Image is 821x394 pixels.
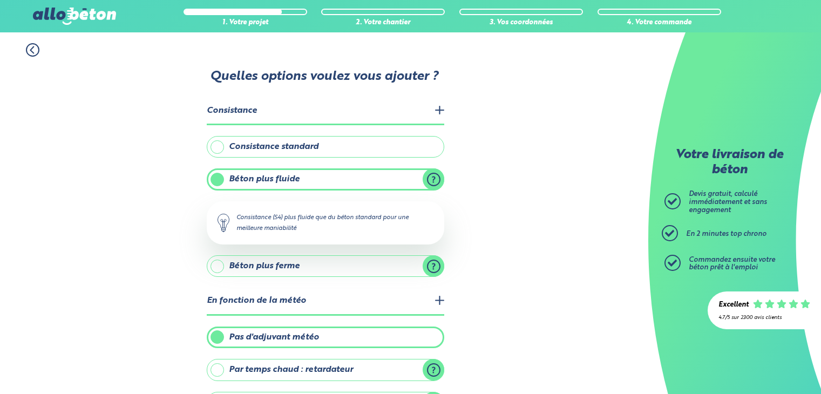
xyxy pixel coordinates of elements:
span: Devis gratuit, calculé immédiatement et sans engagement [689,191,767,213]
p: Votre livraison de béton [667,148,791,178]
label: Pas d'adjuvant météo [207,327,444,348]
legend: Consistance [207,98,444,125]
div: Consistance (S4) plus fluide que du béton standard pour une meilleure maniabilité [207,201,444,244]
div: 4. Votre commande [598,19,721,27]
div: 4.7/5 sur 2300 avis clients [718,315,810,321]
img: allobéton [33,8,116,25]
label: Consistance standard [207,136,444,158]
div: 3. Vos coordonnées [459,19,583,27]
div: 1. Votre projet [184,19,307,27]
iframe: Help widget launcher [725,352,809,382]
span: En 2 minutes top chrono [686,230,766,237]
p: Quelles options voulez vous ajouter ? [206,70,443,85]
span: Commandez ensuite votre béton prêt à l'emploi [689,256,775,271]
label: Béton plus fluide [207,168,444,190]
legend: En fonction de la météo [207,288,444,315]
div: 2. Votre chantier [321,19,445,27]
div: Excellent [718,301,749,309]
label: Béton plus ferme [207,255,444,277]
label: Par temps chaud : retardateur [207,359,444,381]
